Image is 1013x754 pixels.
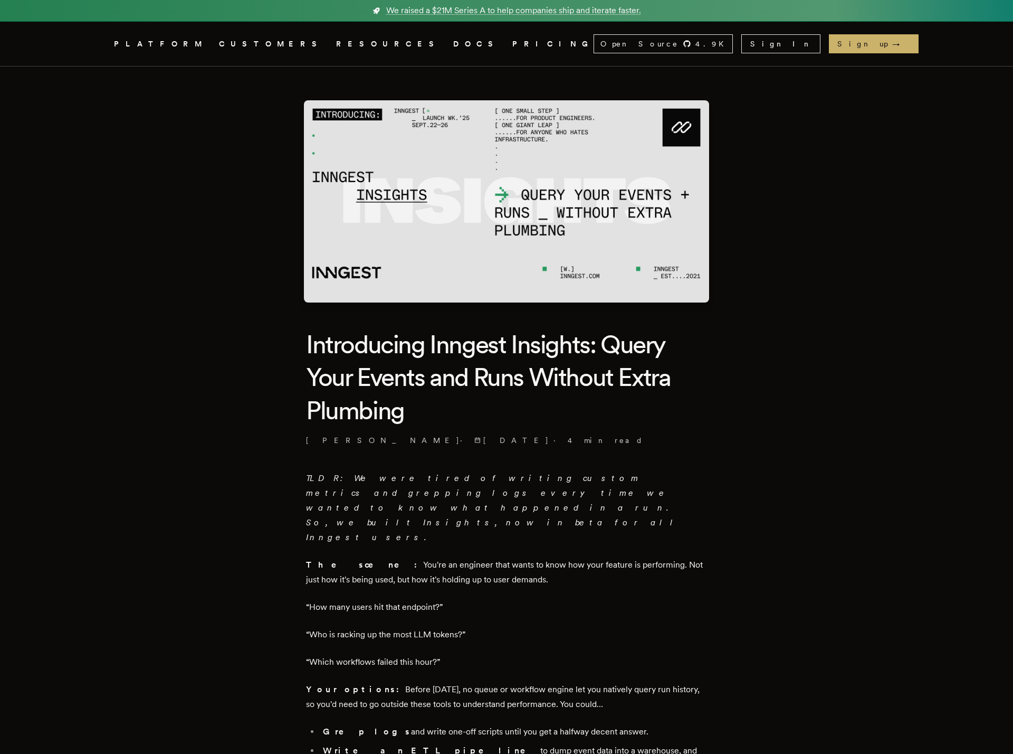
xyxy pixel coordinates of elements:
[306,435,707,446] p: [PERSON_NAME] · ·
[474,435,549,446] span: [DATE]
[741,34,820,53] a: Sign In
[219,37,323,51] a: CUSTOMERS
[306,684,405,694] strong: Your options:
[306,473,681,542] em: TLDR: We were tired of writing custom metrics and grepping logs every time we wanted to know what...
[829,34,919,53] a: Sign up
[306,600,707,615] p: “How many users hit that endpoint?”
[306,560,423,570] strong: The scene:
[306,627,707,642] p: “Who is racking up the most LLM tokens?”
[323,727,411,737] strong: Grep logs
[114,37,206,51] button: PLATFORM
[84,22,929,66] nav: Global
[386,4,641,17] span: We raised a $21M Series A to help companies ship and iterate faster.
[453,37,500,51] a: DOCS
[306,682,707,712] p: Before [DATE], no queue or workflow engine let you natively query run history, so you'd need to g...
[306,558,707,587] p: You're an engineer that wants to know how your feature is performing. Not just how it's being use...
[512,37,594,51] a: PRICING
[600,39,678,49] span: Open Source
[306,328,707,427] h1: Introducing Inngest Insights: Query Your Events and Runs Without Extra Plumbing
[892,39,910,49] span: →
[695,39,730,49] span: 4.9 K
[306,655,707,670] p: “Which workflows failed this hour?”
[320,724,707,739] li: and write one-off scripts until you get a halfway decent answer.
[304,100,709,303] img: Featured image for Introducing Inngest Insights: Query Your Events and Runs Without Extra Plumbin...
[336,37,441,51] button: RESOURCES
[568,435,643,446] span: 4 min read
